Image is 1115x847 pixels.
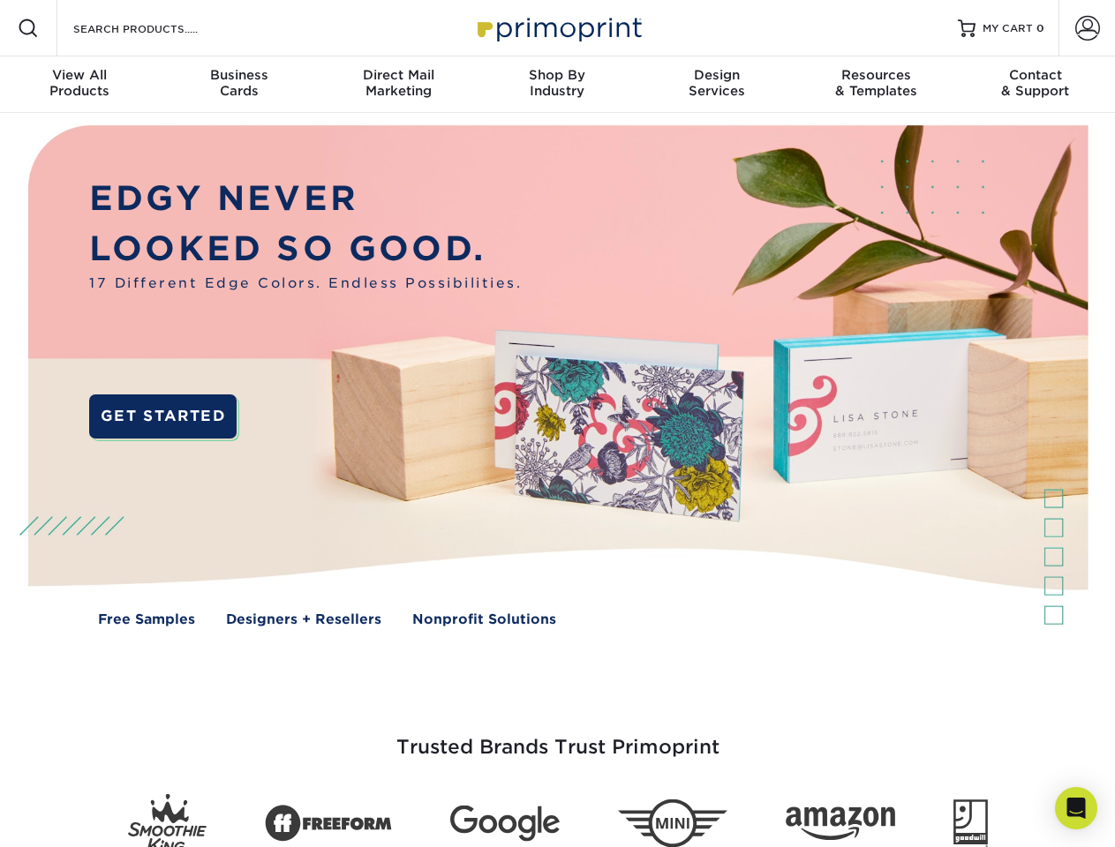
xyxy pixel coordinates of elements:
div: Marketing [319,67,478,99]
a: Designers + Resellers [226,610,381,630]
span: Direct Mail [319,67,478,83]
a: Direct MailMarketing [319,56,478,113]
a: Shop ByIndustry [478,56,637,113]
span: Shop By [478,67,637,83]
div: & Support [956,67,1115,99]
img: Primoprint [470,9,646,47]
div: Cards [159,67,318,99]
span: Contact [956,67,1115,83]
a: Contact& Support [956,56,1115,113]
iframe: Google Customer Reviews [4,793,150,841]
a: BusinessCards [159,56,318,113]
span: MY CART [983,21,1033,36]
a: Resources& Templates [796,56,955,113]
span: 0 [1036,22,1044,34]
input: SEARCH PRODUCTS..... [72,18,244,39]
a: DesignServices [637,56,796,113]
div: Industry [478,67,637,99]
p: EDGY NEVER [89,174,522,224]
div: Services [637,67,796,99]
img: Google [450,806,560,842]
div: & Templates [796,67,955,99]
img: Goodwill [953,799,988,847]
h3: Trusted Brands Trust Primoprint [41,693,1074,780]
span: 17 Different Edge Colors. Endless Possibilities. [89,274,522,294]
a: Nonprofit Solutions [412,610,556,630]
span: Resources [796,67,955,83]
a: GET STARTED [89,394,237,438]
p: LOOKED SO GOOD. [89,224,522,274]
a: Free Samples [98,610,195,630]
span: Design [637,67,796,83]
div: Open Intercom Messenger [1055,787,1097,829]
span: Business [159,67,318,83]
img: Amazon [786,807,895,841]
